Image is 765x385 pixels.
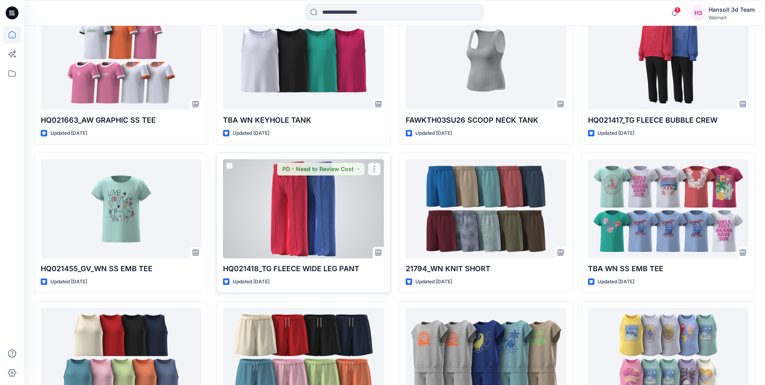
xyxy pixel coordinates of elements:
[223,115,384,126] p: TBA WN KEYHOLE TANK
[233,278,269,286] p: Updated [DATE]
[588,159,748,258] a: TBA WN SS EMB TEE
[598,129,634,138] p: Updated [DATE]
[233,129,269,138] p: Updated [DATE]
[223,11,384,110] a: TBA WN KEYHOLE TANK
[598,278,634,286] p: Updated [DATE]
[223,159,384,258] a: HQ021418_TG FLEECE WIDE LEG PANT
[41,11,201,110] a: HQ021663_AW GRAPHIC SS TEE
[588,115,748,126] p: HQ021417_TG FLEECE BUBBLE CREW
[415,129,452,138] p: Updated [DATE]
[406,159,566,258] a: 21794_WN KNIT SHORT
[674,7,681,13] span: 1
[406,115,566,126] p: FAWKTH03SU26 SCOOP NECK TANK
[41,115,201,126] p: HQ021663_AW GRAPHIC SS TEE
[223,263,384,274] p: HQ021418_TG FLEECE WIDE LEG PANT
[588,263,748,274] p: TBA WN SS EMB TEE
[41,159,201,258] a: HQ021455_GV_WN SS EMB TEE
[50,129,87,138] p: Updated [DATE]
[50,278,87,286] p: Updated [DATE]
[709,5,755,15] div: Hansoll 3d Team
[41,263,201,274] p: HQ021455_GV_WN SS EMB TEE
[406,11,566,110] a: FAWKTH03SU26 SCOOP NECK TANK
[709,15,755,21] div: Walmart
[406,263,566,274] p: 21794_WN KNIT SHORT
[691,6,705,20] div: H3
[415,278,452,286] p: Updated [DATE]
[588,11,748,110] a: HQ021417_TG FLEECE BUBBLE CREW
